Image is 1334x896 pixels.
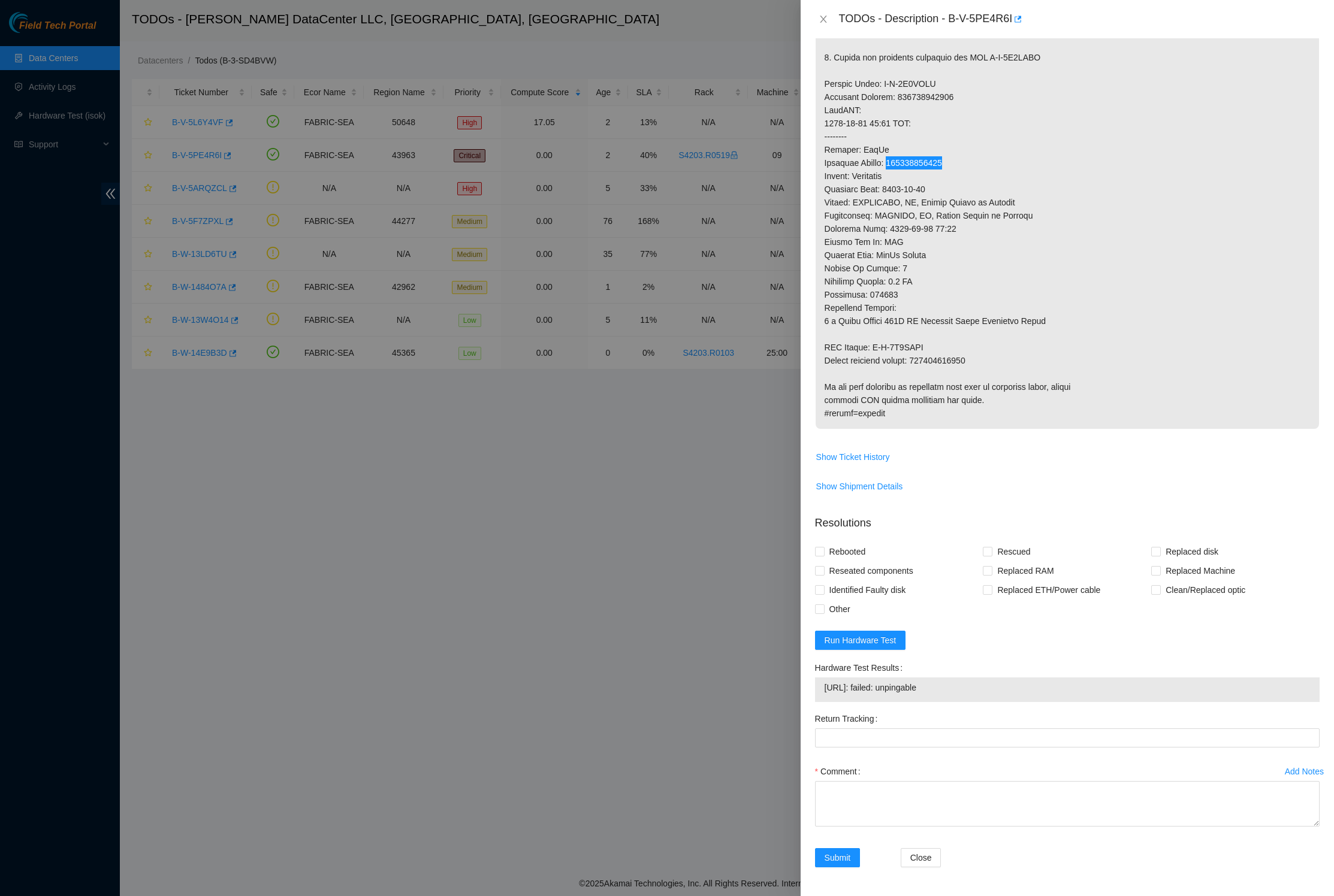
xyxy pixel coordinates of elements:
[816,450,890,464] span: Show Ticket History
[992,561,1058,580] span: Replaced RAM
[816,447,891,467] button: Show Ticket History
[815,848,861,867] button: Submit
[815,728,1320,747] input: Return Tracking
[1161,580,1250,600] span: Clean/Replaced optic
[815,658,907,677] label: Hardware Test Results
[825,542,871,561] span: Rebooted
[910,851,932,864] span: Close
[815,631,906,650] button: Run Hardware Test
[901,848,941,867] button: Close
[825,561,918,580] span: Reseated components
[815,762,865,781] label: Comment
[825,600,855,619] span: Other
[816,477,904,496] button: Show Shipment Details
[1284,762,1324,781] button: Add Notes
[1285,767,1324,776] div: Add Notes
[1161,561,1240,580] span: Replaced Machine
[816,480,903,493] span: Show Shipment Details
[825,851,851,864] span: Submit
[992,580,1105,600] span: Replaced ETH/Power cable
[1161,542,1223,561] span: Replaced disk
[992,542,1035,561] span: Rescued
[815,14,832,25] button: Close
[815,505,1320,531] p: Resolutions
[815,709,883,728] label: Return Tracking
[839,10,1320,29] div: TODOs - Description - B-V-5PE4R6I
[825,681,1310,694] span: [URL]: failed: unpingable
[825,580,911,600] span: Identified Faulty disk
[819,14,828,24] span: close
[815,781,1320,827] textarea: Comment
[825,634,897,647] span: Run Hardware Test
